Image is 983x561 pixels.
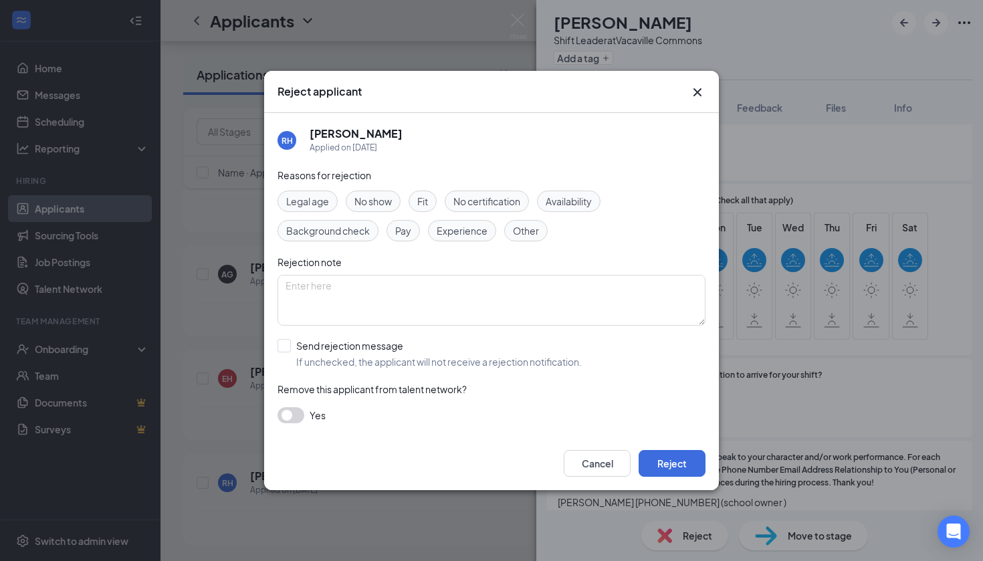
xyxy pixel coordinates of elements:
span: No show [354,194,392,209]
button: Reject [639,450,705,477]
svg: Cross [689,84,705,100]
span: Legal age [286,194,329,209]
span: Fit [417,194,428,209]
span: No certification [453,194,520,209]
button: Close [689,84,705,100]
h5: [PERSON_NAME] [310,126,403,141]
span: Background check [286,223,370,238]
span: Other [513,223,539,238]
span: Yes [310,407,326,423]
div: RH [282,135,293,146]
span: Reasons for rejection [278,169,371,181]
span: Availability [546,194,592,209]
span: Pay [395,223,411,238]
span: Experience [437,223,487,238]
h3: Reject applicant [278,84,362,99]
span: Remove this applicant from talent network? [278,383,467,395]
span: Rejection note [278,256,342,268]
button: Cancel [564,450,631,477]
div: Applied on [DATE] [310,141,403,154]
div: Open Intercom Messenger [938,516,970,548]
